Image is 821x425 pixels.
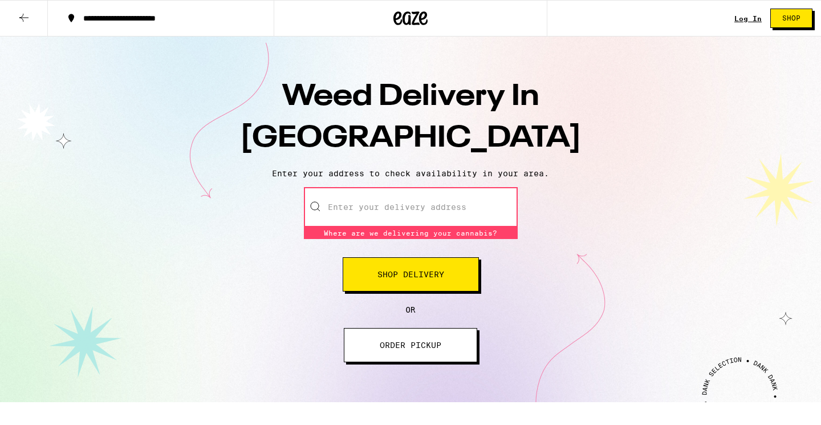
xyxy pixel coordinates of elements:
button: Shop [770,9,812,28]
p: Enter your address to check availability in your area. [11,169,810,178]
span: Shop Delivery [377,270,444,278]
div: Where are we delivering your cannabis? [304,227,518,239]
span: OR [406,305,416,314]
div: Log In [734,15,762,22]
button: Shop Delivery [343,257,479,292]
input: Enter your delivery address [304,187,518,227]
span: [GEOGRAPHIC_DATA] [240,124,582,153]
h1: Weed Delivery In [211,76,610,160]
span: Shop [782,15,800,22]
span: ORDER PICKUP [380,341,441,349]
button: ORDER PICKUP [344,328,477,362]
